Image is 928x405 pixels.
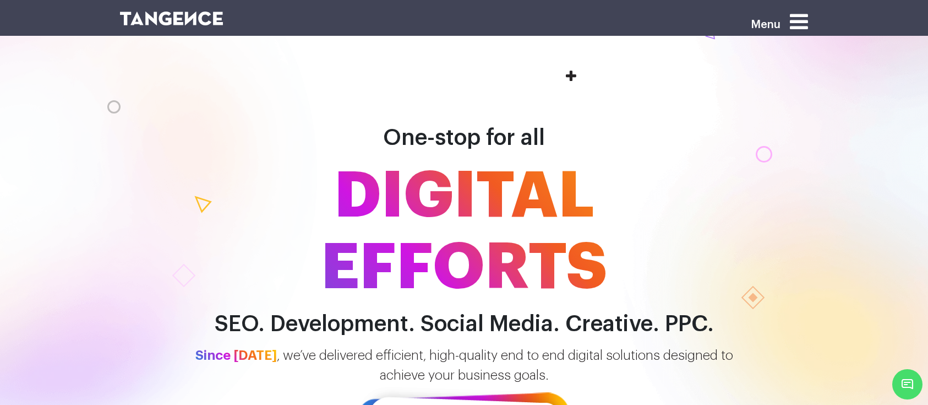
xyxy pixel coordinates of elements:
span: Since [DATE] [195,349,277,362]
span: Chat Widget [892,369,922,399]
p: , we’ve delivered efficient, high-quality end to end digital solutions designed to achieve your b... [150,345,778,385]
span: One-stop for all [383,127,545,149]
span: DIGITAL EFFORTS [150,160,778,304]
img: logo SVG [120,12,223,25]
h2: SEO. Development. Social Media. Creative. PPC. [150,312,778,337]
